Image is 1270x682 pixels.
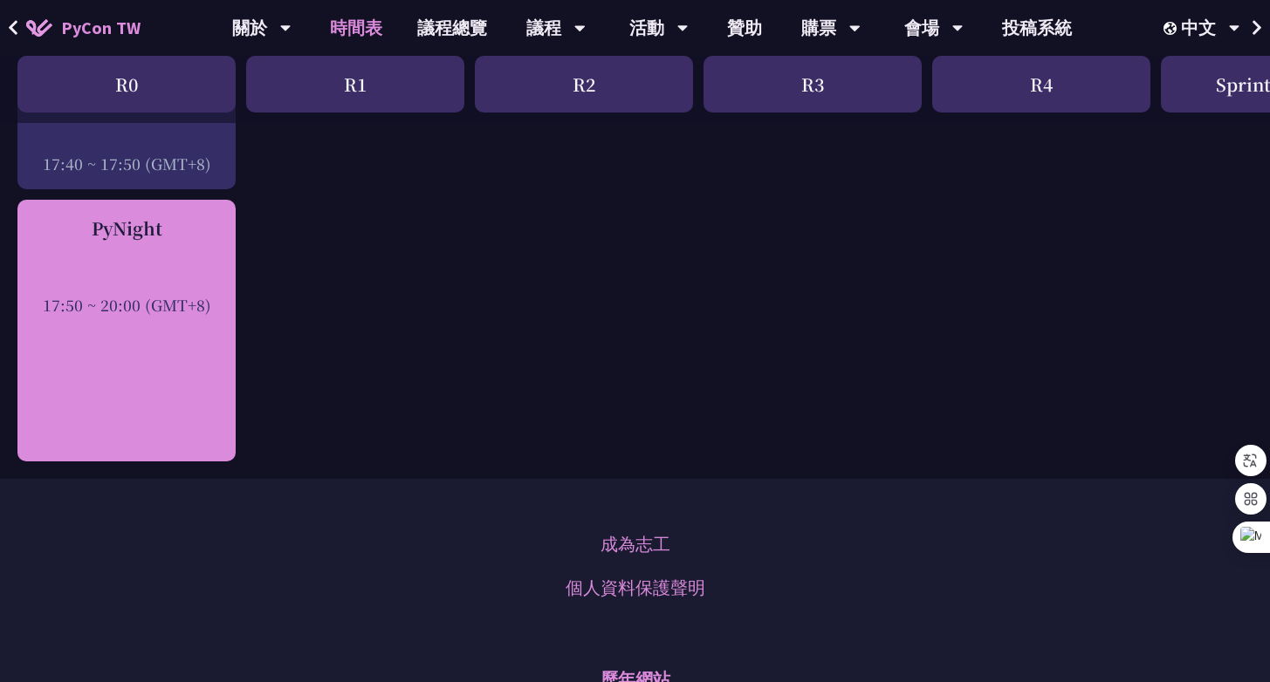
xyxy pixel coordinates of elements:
[932,56,1150,113] div: R4
[26,215,227,242] div: PyNight
[61,15,141,41] span: PyCon TW
[26,153,227,174] div: 17:40 ~ 17:50 (GMT+8)
[475,56,693,113] div: R2
[246,56,464,113] div: R1
[9,6,158,50] a: PyCon TW
[26,294,227,316] div: 17:50 ~ 20:00 (GMT+8)
[601,531,670,557] a: 成為志工
[566,575,705,601] a: 個人資料保護聲明
[704,56,922,113] div: R3
[1164,22,1181,35] img: Locale Icon
[17,56,236,113] div: R0
[26,19,52,37] img: Home icon of PyCon TW 2025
